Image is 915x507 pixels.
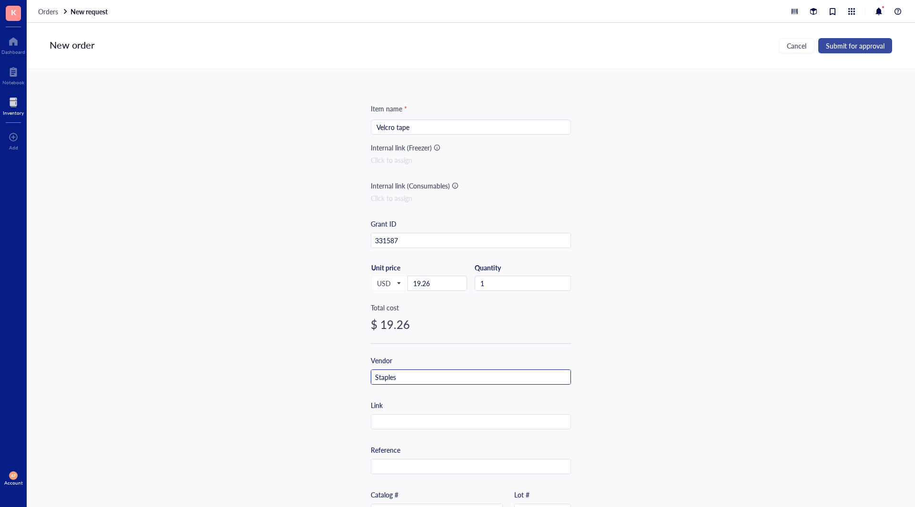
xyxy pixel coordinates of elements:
div: Internal link (Consumables) [371,180,450,191]
div: Item name [371,103,407,114]
div: Inventory [3,110,24,116]
div: Lot # [514,489,529,500]
div: Account [4,480,23,486]
div: Quantity [475,263,571,272]
span: Submit for approval [826,42,884,50]
div: Vendor [371,355,392,366]
div: Total cost [371,302,571,313]
div: New order [50,38,94,53]
button: Cancel [779,38,814,53]
a: Dashboard [1,34,25,55]
div: Catalog # [371,489,398,500]
a: Notebook [2,64,24,85]
div: Reference [371,445,400,455]
div: Click to assign [371,155,571,165]
div: $ 19.26 [371,317,571,332]
div: Notebook [2,80,24,85]
div: Grant ID [371,219,396,229]
a: New request [71,7,110,16]
div: Dashboard [1,49,25,55]
div: Click to assign [371,193,571,203]
div: Link [371,400,383,410]
span: AP [11,473,16,477]
div: Add [9,145,18,150]
div: Unit price [371,263,431,272]
span: Orders [38,7,58,16]
span: K [11,6,16,18]
div: Internal link (Freezer) [371,142,432,153]
a: Inventory [3,95,24,116]
button: Submit for approval [818,38,892,53]
a: Orders [38,7,69,16]
span: USD [377,279,400,288]
span: Cancel [787,42,806,50]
